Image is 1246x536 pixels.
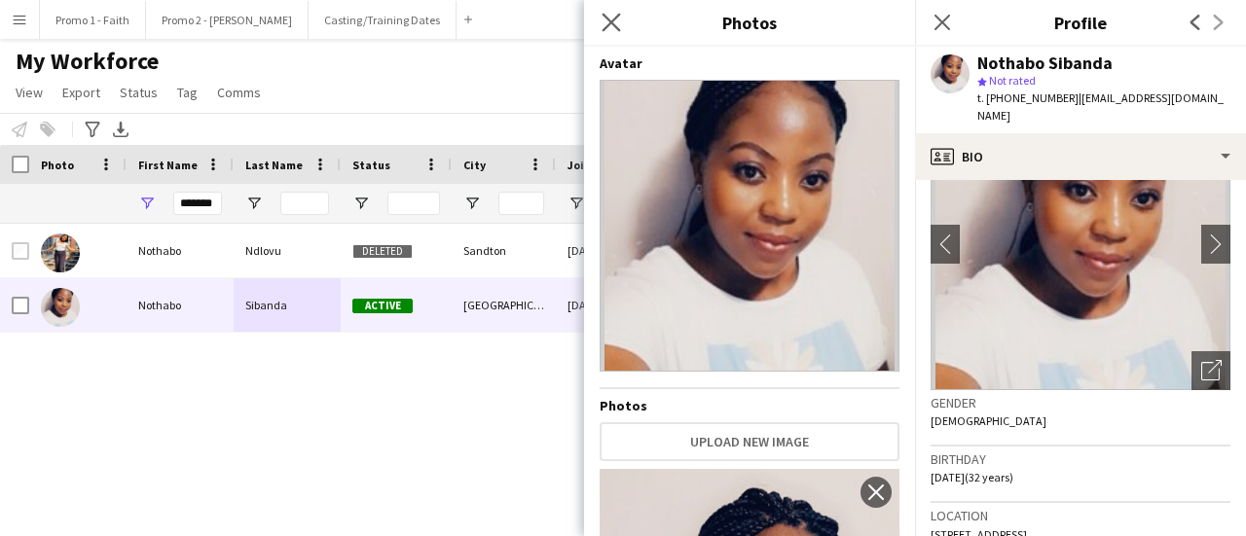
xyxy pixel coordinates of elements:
a: View [8,80,51,105]
span: Tag [177,84,198,101]
div: Nothabo Sibanda [977,54,1113,72]
app-action-btn: Advanced filters [81,118,104,141]
button: Upload new image [600,422,899,461]
button: Promo 2 - [PERSON_NAME] [146,1,309,39]
h4: Photos [600,397,899,414]
span: [DEMOGRAPHIC_DATA] [931,413,1046,428]
span: [DATE] (32 years) [931,470,1013,484]
span: | [EMAIL_ADDRESS][DOMAIN_NAME] [977,90,1224,123]
span: Active [352,299,413,313]
img: Crew avatar or photo [931,98,1230,390]
span: Comms [217,84,261,101]
span: First Name [138,158,198,172]
button: Open Filter Menu [245,195,263,212]
div: [DATE] [556,224,657,277]
span: t. [PHONE_NUMBER] [977,90,1079,105]
input: Status Filter Input [387,192,440,215]
button: Open Filter Menu [138,195,156,212]
div: Sandton [452,224,556,277]
h3: Location [931,507,1230,524]
span: Last Name [245,158,303,172]
div: Bio [915,133,1246,180]
button: Open Filter Menu [463,195,481,212]
div: Ndlovu [234,224,341,277]
input: First Name Filter Input [173,192,222,215]
span: My Workforce [16,47,159,76]
a: Tag [169,80,205,105]
img: Nothabo Ndlovu [41,233,80,272]
app-action-btn: Export XLSX [109,118,132,141]
h3: Profile [915,10,1246,35]
button: Casting/Training Dates [309,1,457,39]
span: Export [62,84,100,101]
h3: Photos [584,10,915,35]
span: Joined [568,158,605,172]
div: Nothabo [127,224,234,277]
button: Open Filter Menu [568,195,585,212]
span: View [16,84,43,101]
span: Photo [41,158,74,172]
span: City [463,158,486,172]
button: Promo 1 - Faith [40,1,146,39]
a: Comms [209,80,269,105]
span: Status [120,84,158,101]
img: Crew avatar [600,80,899,372]
span: Deleted [352,244,413,259]
a: Export [55,80,108,105]
button: Open Filter Menu [352,195,370,212]
div: [GEOGRAPHIC_DATA] [452,278,556,332]
h4: Avatar [600,54,899,72]
input: Row Selection is disabled for this row (unchecked) [12,242,29,260]
input: Last Name Filter Input [280,192,329,215]
div: Sibanda [234,278,341,332]
input: City Filter Input [498,192,544,215]
h3: Gender [931,394,1230,411]
div: Nothabo [127,278,234,332]
span: Status [352,158,390,172]
div: [DATE] [556,278,657,332]
span: Not rated [989,73,1036,88]
h3: Birthday [931,450,1230,468]
div: Open photos pop-in [1191,351,1230,390]
a: Status [112,80,165,105]
img: Nothabo Sibanda [41,288,80,327]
